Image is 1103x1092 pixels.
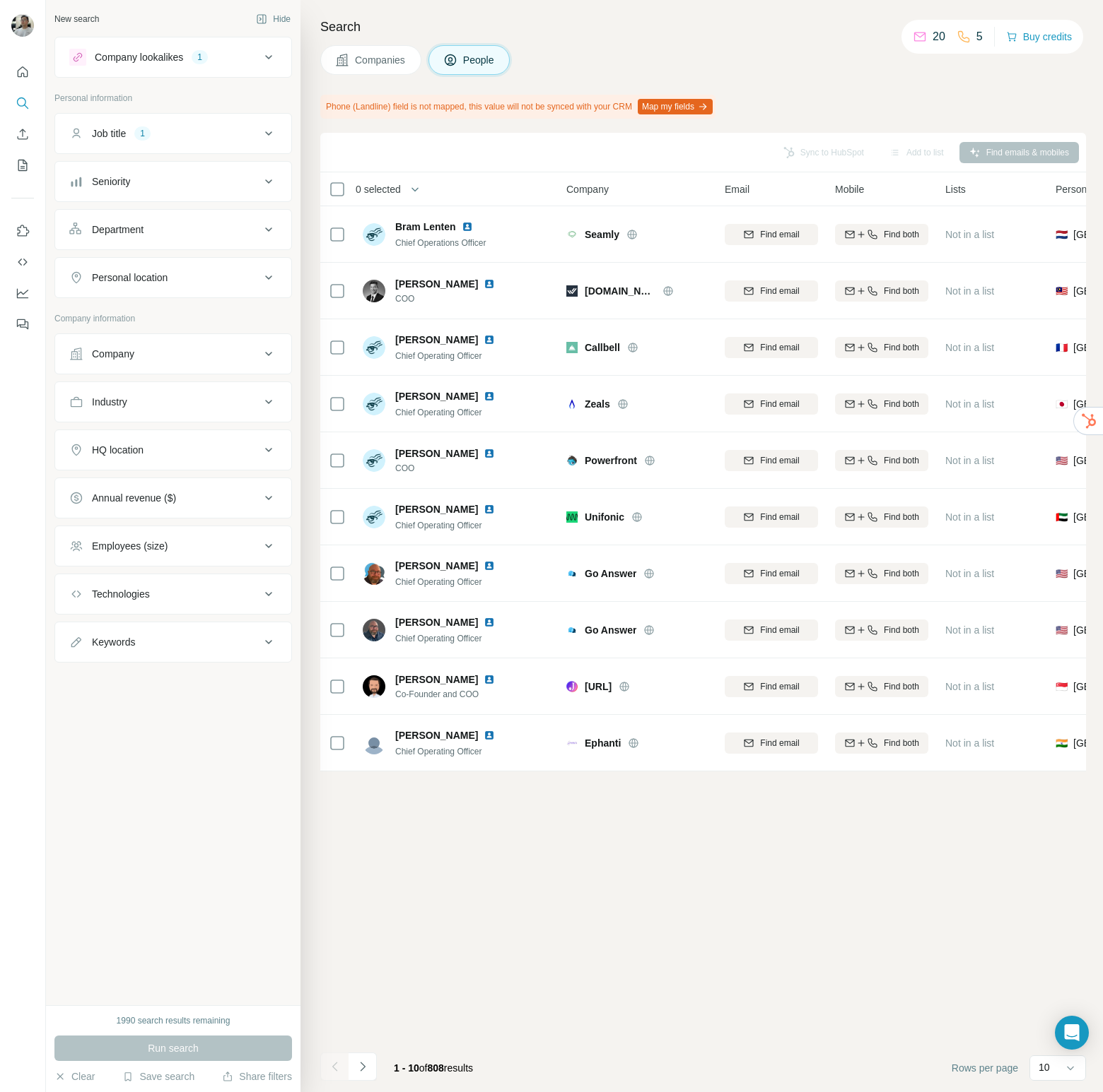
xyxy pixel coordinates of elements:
button: Enrich CSV [11,121,34,147]
span: [PERSON_NAME] [395,277,478,291]
span: Seamly [585,227,619,242]
span: Find email [760,680,799,693]
button: Personal location [55,261,291,295]
img: LinkedIn logo [484,730,495,741]
div: 1990 search results remaining [117,1014,230,1027]
img: Avatar [363,732,385,754]
img: Avatar [363,562,385,585]
span: Find both [884,624,919,636]
button: Dashboard [11,280,34,306]
span: Not in a list [945,455,994,466]
button: Quick start [11,59,34,85]
img: Avatar [363,675,385,698]
span: Mobile [835,182,864,196]
img: Avatar [363,393,385,415]
span: Not in a list [945,285,994,297]
span: Find email [760,737,799,749]
div: Open Intercom Messenger [1055,1016,1089,1050]
button: Keywords [55,625,291,659]
img: Avatar [363,506,385,528]
button: Find both [835,224,928,245]
span: 0 selected [356,182,401,196]
span: [PERSON_NAME] [395,446,478,461]
button: Save search [122,1069,194,1084]
button: Find both [835,393,928,415]
img: LinkedIn logo [462,221,473,232]
span: Find email [760,228,799,241]
span: Chief Operations Officer [395,238,486,248]
div: Industry [92,395,127,409]
div: Keywords [92,635,135,649]
span: Rows per page [952,1061,1018,1075]
button: Find email [725,393,818,415]
button: Find both [835,619,928,641]
p: 20 [933,28,945,45]
span: Find both [884,228,919,241]
img: Logo of respond.io [566,285,578,297]
button: Find both [835,676,928,697]
button: Seniority [55,165,291,198]
img: LinkedIn logo [484,448,495,459]
button: Find email [725,337,818,358]
span: Not in a list [945,681,994,692]
span: 🇳🇱 [1056,227,1068,242]
img: Logo of Powerfront [566,455,578,466]
img: LinkedIn logo [484,334,495,345]
div: Technologies [92,587,150,601]
button: Find email [725,280,818,302]
span: Not in a list [945,511,994,523]
span: Ephanti [585,736,621,750]
img: Avatar [363,619,385,641]
span: Find both [884,680,919,693]
span: Find email [760,511,799,523]
span: Find both [884,285,919,297]
div: Employees (size) [92,539,168,553]
div: Department [92,222,144,237]
span: Find both [884,454,919,467]
span: Callbell [585,340,620,355]
button: Clear [54,1069,95,1084]
p: 5 [976,28,983,45]
button: Find email [725,224,818,245]
span: 🇸🇬 [1056,679,1068,694]
span: Email [725,182,749,196]
span: Not in a list [945,737,994,749]
img: LinkedIn logo [484,391,495,402]
span: Find email [760,624,799,636]
span: [URL] [585,679,612,694]
button: Search [11,90,34,116]
img: Logo of jumper.ai [566,681,578,692]
span: 🇲🇾 [1056,284,1068,298]
button: Share filters [222,1069,292,1084]
span: Not in a list [945,624,994,636]
button: Find both [835,450,928,471]
button: Find email [725,619,818,641]
img: Logo of Go Answer [566,624,578,636]
p: Personal information [54,92,292,105]
img: Logo of Callbell [566,342,578,353]
span: COO [395,462,512,475]
img: LinkedIn logo [484,278,495,290]
button: Find email [725,450,818,471]
button: My lists [11,153,34,178]
span: Find email [760,567,799,580]
button: Map my fields [638,99,713,114]
div: Annual revenue ($) [92,491,176,505]
button: Annual revenue ($) [55,481,291,515]
span: Go Answer [585,566,636,581]
span: Find email [760,285,799,297]
span: Not in a list [945,342,994,353]
button: Use Surfe API [11,249,34,275]
span: Unifonic [585,510,624,524]
div: Company [92,347,134,361]
button: Company lookalikes1 [55,40,291,74]
span: 🇺🇸 [1056,453,1068,468]
span: Chief Operating Officer [395,634,482,643]
span: 808 [428,1062,444,1074]
span: 1 - 10 [394,1062,419,1074]
span: Not in a list [945,398,994,410]
span: Companies [355,53,407,67]
span: Chief Operating Officer [395,351,482,361]
button: Hide [246,8,300,30]
span: results [394,1062,473,1074]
